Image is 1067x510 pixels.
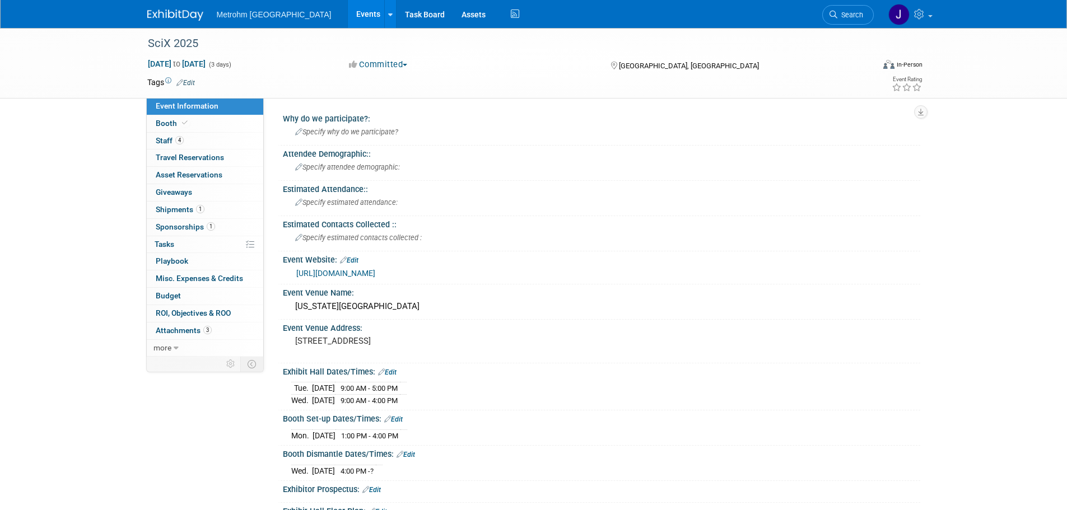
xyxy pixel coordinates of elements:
[203,326,212,334] span: 3
[619,62,759,70] span: [GEOGRAPHIC_DATA], [GEOGRAPHIC_DATA]
[196,205,204,213] span: 1
[291,465,312,476] td: Wed.
[147,219,263,236] a: Sponsorships1
[312,382,335,395] td: [DATE]
[312,465,335,476] td: [DATE]
[291,429,313,441] td: Mon.
[153,343,171,352] span: more
[295,128,398,136] span: Specify why do we participate?
[176,79,195,87] a: Edit
[345,59,412,71] button: Committed
[283,363,920,378] div: Exhibit Hall Dates/Times:
[837,11,863,19] span: Search
[156,308,231,317] span: ROI, Objectives & ROO
[822,5,874,25] a: Search
[341,432,398,440] span: 1:00 PM - 4:00 PM
[156,101,218,110] span: Event Information
[147,167,263,184] a: Asset Reservations
[888,4,910,25] img: Joanne Yam
[240,357,263,371] td: Toggle Event Tabs
[341,467,374,475] span: 4:00 PM -
[147,133,263,149] a: Staff4
[883,60,894,69] img: Format-Inperson.png
[296,269,375,278] a: [URL][DOMAIN_NAME]
[147,305,263,322] a: ROI, Objectives & ROO
[362,486,381,494] a: Edit
[221,357,241,371] td: Personalize Event Tab Strip
[147,288,263,305] a: Budget
[175,136,184,144] span: 4
[156,205,204,214] span: Shipments
[156,136,184,145] span: Staff
[147,184,263,201] a: Giveaways
[283,481,920,495] div: Exhibitor Prospectus:
[156,188,192,196] span: Giveaways
[283,216,920,230] div: Estimated Contacts Collected ::
[155,240,174,249] span: Tasks
[295,163,400,171] span: Specify attendee demographic:
[156,291,181,300] span: Budget
[156,274,243,283] span: Misc. Expenses & Credits
[341,384,398,392] span: 9:00 AM - 5:00 PM
[147,322,263,339] a: Attachments3
[397,451,415,458] a: Edit
[144,34,857,54] div: SciX 2025
[147,59,206,69] span: [DATE] [DATE]
[156,326,212,335] span: Attachments
[283,446,920,460] div: Booth Dismantle Dates/Times:
[147,77,195,88] td: Tags
[147,340,263,357] a: more
[182,120,188,126] i: Booth reservation complete
[147,202,263,218] a: Shipments1
[313,429,336,441] td: [DATE]
[156,119,190,128] span: Booth
[283,320,920,334] div: Event Venue Address:
[370,467,374,475] span: ?
[147,270,263,287] a: Misc. Expenses & Credits
[896,60,922,69] div: In-Person
[291,394,312,406] td: Wed.
[217,10,332,19] span: Metrohm [GEOGRAPHIC_DATA]
[341,396,398,405] span: 9:00 AM - 4:00 PM
[892,77,922,82] div: Event Rating
[295,336,536,346] pre: [STREET_ADDRESS]
[147,236,263,253] a: Tasks
[283,251,920,266] div: Event Website:
[378,368,397,376] a: Edit
[156,153,224,162] span: Travel Reservations
[171,59,182,68] span: to
[312,394,335,406] td: [DATE]
[208,61,231,68] span: (3 days)
[291,382,312,395] td: Tue.
[295,233,422,242] span: Specify estimated contacts collected :
[147,149,263,166] a: Travel Reservations
[283,181,920,195] div: Estimated Attendance::
[147,98,263,115] a: Event Information
[340,256,358,264] a: Edit
[147,10,203,21] img: ExhibitDay
[283,146,920,160] div: Attendee Demographic::
[156,170,222,179] span: Asset Reservations
[156,256,188,265] span: Playbook
[384,415,403,423] a: Edit
[283,110,920,124] div: Why do we participate?:
[147,253,263,270] a: Playbook
[207,222,215,231] span: 1
[283,284,920,298] div: Event Venue Name:
[283,410,920,425] div: Booth Set-up Dates/Times:
[291,298,912,315] div: [US_STATE][GEOGRAPHIC_DATA]
[295,198,398,207] span: Specify estimated attendance:
[808,58,923,75] div: Event Format
[147,115,263,132] a: Booth
[156,222,215,231] span: Sponsorships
